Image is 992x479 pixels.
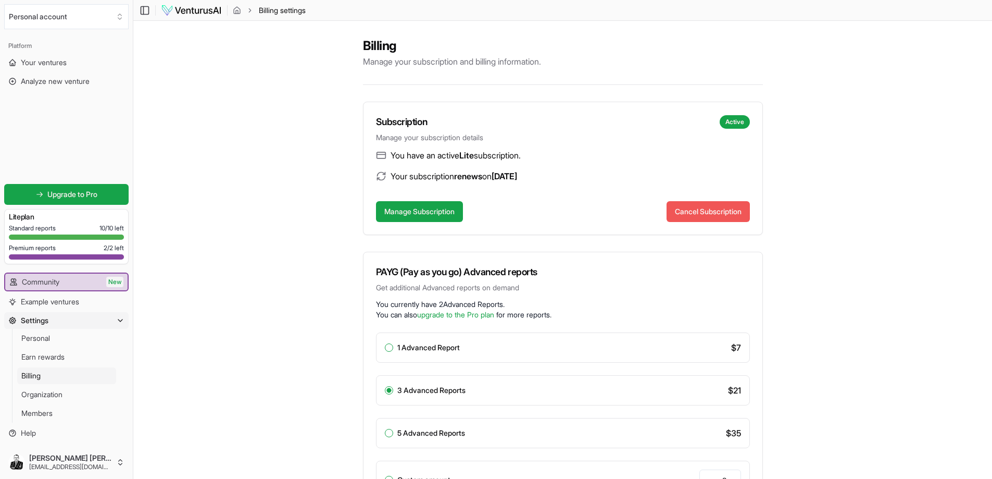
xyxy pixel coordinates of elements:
[4,312,129,329] button: Settings
[21,57,67,68] span: Your ventures
[104,244,124,252] span: 2 / 2 left
[376,299,750,310] p: You currently have 2 Advanced Reports .
[21,352,65,362] span: Earn rewards
[21,76,90,87] span: Analyze new venture
[391,171,454,181] span: Your subscription
[9,244,56,252] span: Premium reports
[720,115,750,129] div: Active
[21,315,48,326] span: Settings
[376,283,750,293] p: Get additional Advanced reports on demand
[417,310,494,319] a: upgrade to the Pro plan
[106,277,123,287] span: New
[667,201,750,222] button: Cancel Subscription
[17,386,116,403] a: Organization
[376,310,551,319] span: You can also for more reports.
[4,38,129,54] div: Platform
[21,371,41,381] span: Billing
[161,4,222,17] img: logo
[47,189,97,200] span: Upgrade to Pro
[8,454,25,471] img: ACg8ocIi8BmmbWApHprhz8R9hjQz0iGTxk5QTXy-luTvoADNtHkHi70FFA=s96-c
[17,367,116,384] a: Billing
[376,201,463,222] button: Manage Subscription
[731,341,741,354] span: $ 7
[4,425,129,441] a: Help
[259,5,306,16] span: Billing settings
[17,349,116,365] a: Earn rewards
[376,265,750,279] h3: PAYG (Pay as you go) Advanced reports
[459,150,474,161] span: Lite
[474,150,521,161] span: subscription.
[4,73,129,90] a: Analyze new venture
[4,54,129,71] a: Your ventures
[363,38,763,54] h2: Billing
[726,427,741,439] span: $ 35
[4,450,129,475] button: [PERSON_NAME] [PERSON_NAME][EMAIL_ADDRESS][DOMAIN_NAME]
[21,408,53,419] span: Members
[21,297,79,307] span: Example ventures
[482,171,492,181] span: on
[99,224,124,232] span: 10 / 10 left
[29,463,112,471] span: [EMAIL_ADDRESS][DOMAIN_NAME]
[233,5,306,16] nav: breadcrumb
[29,453,112,463] span: [PERSON_NAME] [PERSON_NAME]
[391,150,459,161] span: You have an active
[17,405,116,422] a: Members
[397,387,466,394] label: 3 Advanced Reports
[397,344,460,351] label: 1 Advanced Report
[21,333,50,343] span: Personal
[4,4,129,29] button: Select an organization
[9,212,124,222] h3: Lite plan
[492,171,517,181] span: [DATE]
[363,55,763,68] p: Manage your subscription and billing information.
[4,184,129,205] a: Upgrade to Pro
[17,330,116,347] a: Personal
[5,274,128,290] a: CommunityNew
[21,389,62,400] span: Organization
[9,224,56,232] span: Standard reports
[4,293,129,310] a: Example ventures
[21,428,36,438] span: Help
[376,132,750,143] p: Manage your subscription details
[22,277,59,287] span: Community
[454,171,482,181] span: renews
[728,384,741,397] span: $ 21
[376,115,428,129] h3: Subscription
[397,429,465,437] label: 5 Advanced Reports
